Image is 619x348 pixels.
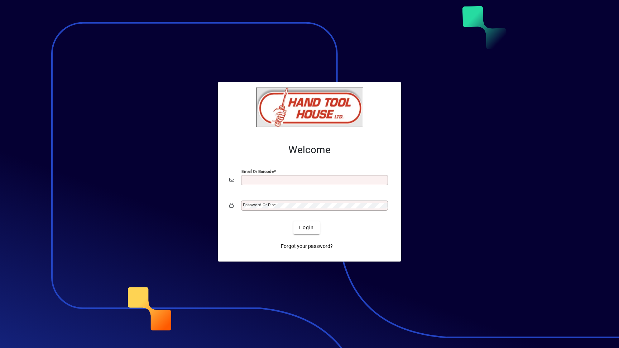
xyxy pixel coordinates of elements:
mat-label: Password or Pin [243,202,274,207]
button: Login [293,221,320,234]
span: Forgot your password? [281,243,333,250]
span: Login [299,224,314,231]
mat-label: Email or Barcode [241,169,274,174]
a: Forgot your password? [278,240,336,253]
h2: Welcome [229,144,390,156]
